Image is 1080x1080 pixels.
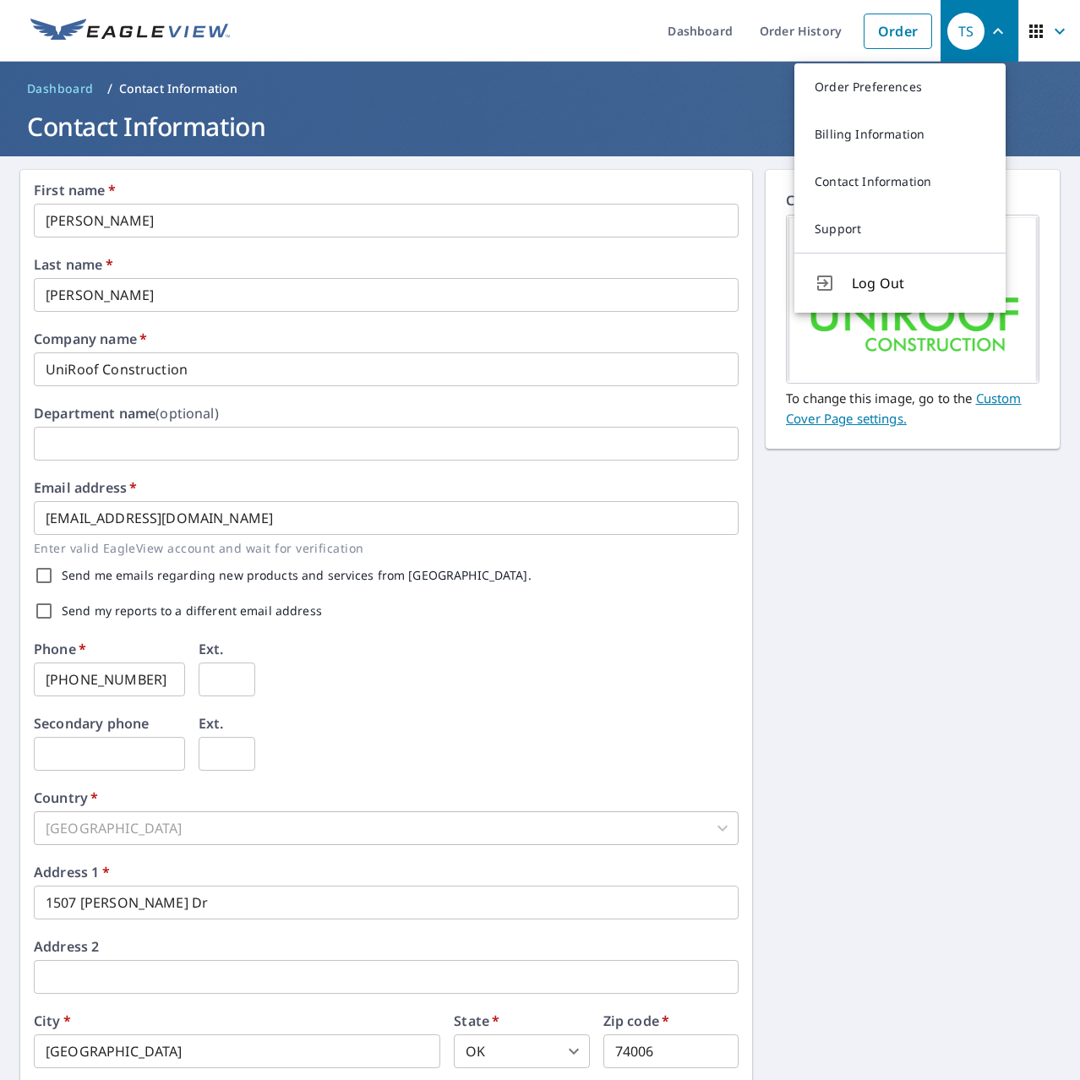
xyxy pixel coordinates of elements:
[852,273,985,293] span: Log Out
[454,1034,589,1068] div: OK
[34,791,98,805] label: Country
[34,258,113,271] label: Last name
[794,158,1006,205] a: Contact Information
[794,205,1006,253] a: Support
[454,1014,499,1028] label: State
[20,109,1060,144] h1: Contact Information
[34,642,86,656] label: Phone
[27,80,94,97] span: Dashboard
[34,183,116,197] label: First name
[119,80,238,97] p: Contact Information
[947,13,985,50] div: TS
[864,14,932,49] a: Order
[20,75,1060,102] nav: breadcrumb
[20,75,101,102] a: Dashboard
[62,570,532,581] label: Send me emails regarding new products and services from [GEOGRAPHIC_DATA].
[34,332,147,346] label: Company name
[794,111,1006,158] a: Billing Information
[107,79,112,99] li: /
[34,481,137,494] label: Email address
[34,406,219,420] label: Department name
[34,538,727,558] p: Enter valid EagleView account and wait for verification
[199,642,224,656] label: Ext.
[34,717,149,730] label: Secondary phone
[794,63,1006,111] a: Order Preferences
[34,811,739,845] div: [GEOGRAPHIC_DATA]
[786,190,1039,215] p: Company Logo
[199,717,224,730] label: Ext.
[155,404,219,423] b: (optional)
[34,940,99,953] label: Address 2
[603,1014,670,1028] label: Zip code
[794,253,1006,313] button: Log Out
[62,605,322,617] label: Send my reports to a different email address
[787,217,1039,381] img: UR Logo.jpg
[786,384,1039,428] p: To change this image, go to the
[34,865,110,879] label: Address 1
[34,1014,71,1028] label: City
[30,19,230,44] img: EV Logo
